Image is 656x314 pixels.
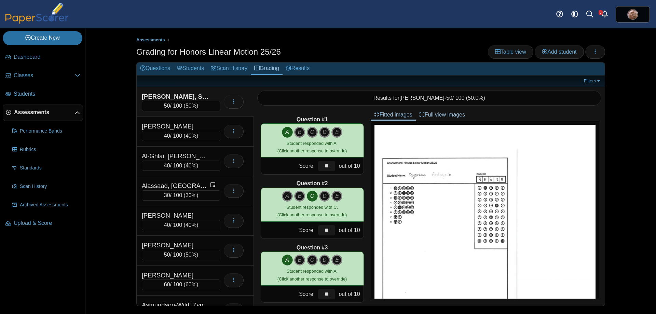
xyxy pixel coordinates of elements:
[142,131,220,141] div: / 100 ( )
[164,192,170,198] span: 30
[251,63,283,75] a: Grading
[277,141,347,153] small: (Click another response to override)
[142,122,210,131] div: [PERSON_NAME]
[261,286,317,302] div: Score:
[331,127,342,138] i: E
[142,301,210,310] div: Asmundson-Wild, Zypher
[14,90,80,98] span: Students
[294,191,305,202] i: B
[10,178,83,195] a: Scan History
[10,197,83,213] a: Archived Assessments
[277,205,347,217] small: (Click another response to override)
[142,101,220,111] div: / 100 ( )
[142,271,210,280] div: [PERSON_NAME]
[3,215,83,232] a: Upload & Score
[542,49,576,55] span: Add student
[207,63,251,75] a: Scan History
[186,103,196,109] span: 50%
[3,19,71,25] a: PaperScorer
[164,222,170,228] span: 40
[287,269,338,274] span: Student responded with A.
[319,127,330,138] i: D
[20,165,80,172] span: Standards
[261,158,317,174] div: Score:
[399,95,445,101] span: [PERSON_NAME]
[142,241,210,250] div: [PERSON_NAME]
[142,152,210,161] div: Al-Ghlai, [PERSON_NAME]
[616,6,650,23] a: ps.7gEweUQfp4xW3wTN
[582,78,603,84] a: Filters
[137,63,174,75] a: Questions
[3,105,83,121] a: Assessments
[495,49,526,55] span: Table view
[3,31,82,45] a: Create New
[20,202,80,208] span: Archived Assessments
[14,72,75,79] span: Classes
[186,163,196,168] span: 40%
[186,282,196,287] span: 60%
[10,123,83,139] a: Performance Bands
[142,220,220,230] div: / 100 ( )
[14,53,80,61] span: Dashboard
[297,116,328,123] b: Question #1
[20,183,80,190] span: Scan History
[164,163,170,168] span: 40
[282,255,293,265] i: A
[627,9,638,20] img: ps.7gEweUQfp4xW3wTN
[307,255,318,265] i: C
[142,92,210,101] div: [PERSON_NAME], Sayazhan
[186,252,196,258] span: 50%
[294,255,305,265] i: B
[142,161,220,171] div: / 100 ( )
[283,63,313,75] a: Results
[331,191,342,202] i: E
[337,222,363,238] div: out of 10
[337,286,363,302] div: out of 10
[142,181,210,190] div: Alassaad, [GEOGRAPHIC_DATA]
[164,103,170,109] span: 50
[371,109,416,121] a: Fitted images
[261,222,317,238] div: Score:
[257,91,602,106] div: Results for - / 100 ( )
[294,127,305,138] i: B
[136,46,281,58] h1: Grading for Honors Linear Motion 25/26
[3,49,83,66] a: Dashboard
[307,191,318,202] i: C
[282,191,293,202] i: A
[282,127,293,138] i: A
[142,279,220,290] div: / 100 ( )
[3,86,83,103] a: Students
[287,141,338,146] span: Student responded with A.
[142,211,210,220] div: [PERSON_NAME]
[416,109,468,121] a: Full view images
[186,192,196,198] span: 30%
[331,255,342,265] i: E
[297,180,328,187] b: Question #2
[174,63,207,75] a: Students
[164,252,170,258] span: 50
[319,255,330,265] i: D
[319,191,330,202] i: D
[535,45,584,59] a: Add student
[446,95,452,101] span: 50
[186,222,196,228] span: 40%
[307,127,318,138] i: C
[468,95,483,101] span: 50.0%
[597,7,612,22] a: Alerts
[164,133,170,139] span: 40
[3,68,83,84] a: Classes
[10,141,83,158] a: Rubrics
[136,37,165,42] span: Assessments
[20,128,80,135] span: Performance Bands
[627,9,638,20] span: Jean-Paul Whittall
[186,133,196,139] span: 40%
[14,219,80,227] span: Upload & Score
[488,45,533,59] a: Table view
[14,109,74,116] span: Assessments
[297,244,328,251] b: Question #3
[135,36,167,44] a: Assessments
[277,269,347,281] small: (Click another response to override)
[10,160,83,176] a: Standards
[142,250,220,260] div: / 100 ( )
[3,3,71,24] img: PaperScorer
